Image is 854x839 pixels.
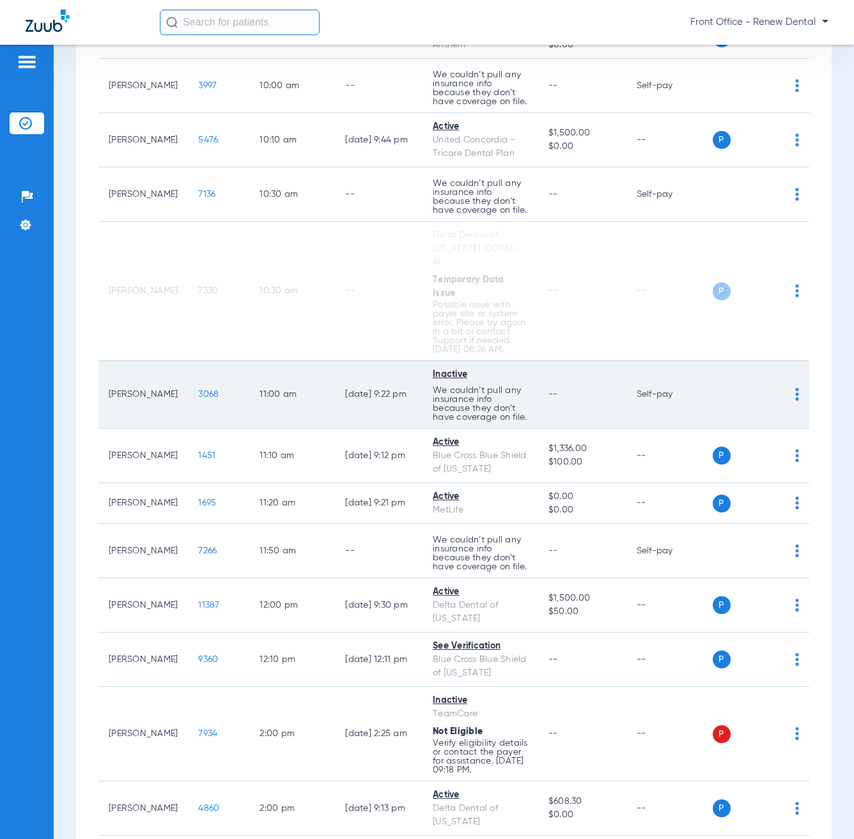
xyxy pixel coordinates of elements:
[433,134,528,160] div: United Concordia - Tricare Dental Plan
[626,633,713,687] td: --
[98,524,188,578] td: [PERSON_NAME]
[548,504,616,517] span: $0.00
[433,120,528,134] div: Active
[17,54,37,70] img: hamburger-icon
[433,802,528,829] div: Delta Dental of [US_STATE]
[249,633,335,687] td: 12:10 PM
[335,59,423,113] td: --
[626,524,713,578] td: Self-pay
[795,599,799,612] img: group-dot-blue.svg
[626,113,713,167] td: --
[795,449,799,462] img: group-dot-blue.svg
[795,544,799,557] img: group-dot-blue.svg
[433,490,528,504] div: Active
[335,633,423,687] td: [DATE] 12:11 PM
[335,429,423,483] td: [DATE] 9:12 PM
[433,38,528,52] div: Anthem
[548,190,558,199] span: --
[433,694,528,707] div: Inactive
[795,496,799,509] img: group-dot-blue.svg
[713,495,731,512] span: P
[433,707,528,721] div: TeamCare
[198,655,218,664] span: 9360
[433,789,528,802] div: Active
[690,16,828,29] span: Front Office - Renew Dental
[433,300,528,354] p: Possible issue with payer site or system error. Please try again in a bit or contact Support if n...
[98,167,188,222] td: [PERSON_NAME]
[433,436,528,449] div: Active
[433,504,528,517] div: MetLife
[548,442,616,456] span: $1,336.00
[433,640,528,653] div: See Verification
[98,222,188,361] td: [PERSON_NAME]
[548,795,616,808] span: $608.30
[249,687,335,781] td: 2:00 PM
[548,127,616,140] span: $1,500.00
[433,739,528,774] p: Verify eligibility details or contact the payer for assistance. [DATE] 09:18 PM.
[548,456,616,469] span: $100.00
[98,781,188,836] td: [PERSON_NAME]
[160,10,320,35] input: Search for patients
[98,361,188,429] td: [PERSON_NAME]
[433,449,528,476] div: Blue Cross Blue Shield of [US_STATE]
[548,546,558,555] span: --
[98,59,188,113] td: [PERSON_NAME]
[198,498,216,507] span: 1695
[548,390,558,399] span: --
[626,222,713,361] td: --
[433,585,528,599] div: Active
[713,799,731,817] span: P
[335,578,423,633] td: [DATE] 9:30 PM
[249,524,335,578] td: 11:50 AM
[335,167,423,222] td: --
[433,535,528,571] p: We couldn’t pull any insurance info because they don’t have coverage on file.
[433,275,504,298] span: Temporary Data Issue
[198,135,218,144] span: 5476
[198,286,218,295] span: 7330
[433,653,528,680] div: Blue Cross Blue Shield of [US_STATE]
[335,687,423,781] td: [DATE] 2:25 AM
[98,483,188,524] td: [PERSON_NAME]
[795,134,799,146] img: group-dot-blue.svg
[198,390,219,399] span: 3068
[713,282,731,300] span: P
[98,578,188,633] td: [PERSON_NAME]
[713,596,731,614] span: P
[166,17,178,28] img: Search Icon
[548,490,616,504] span: $0.00
[433,229,528,269] div: Delta Dental of [US_STATE] (DDPA) - AI
[335,483,423,524] td: [DATE] 9:21 PM
[548,38,616,52] span: $0.00
[335,361,423,429] td: [DATE] 9:22 PM
[98,633,188,687] td: [PERSON_NAME]
[795,284,799,297] img: group-dot-blue.svg
[626,429,713,483] td: --
[249,578,335,633] td: 12:00 PM
[433,386,528,422] p: We couldn’t pull any insurance info because they don’t have coverage on file.
[790,778,854,839] iframe: Chat Widget
[795,653,799,666] img: group-dot-blue.svg
[626,167,713,222] td: Self-pay
[335,113,423,167] td: [DATE] 9:44 PM
[433,368,528,381] div: Inactive
[548,729,558,738] span: --
[98,687,188,781] td: [PERSON_NAME]
[795,79,799,92] img: group-dot-blue.svg
[98,113,188,167] td: [PERSON_NAME]
[548,286,558,295] span: --
[198,451,215,460] span: 1451
[26,10,70,32] img: Zuub Logo
[548,592,616,605] span: $1,500.00
[198,81,217,90] span: 3997
[433,727,483,736] span: Not Eligible
[548,808,616,822] span: $0.00
[98,429,188,483] td: [PERSON_NAME]
[433,179,528,215] p: We couldn’t pull any insurance info because they don’t have coverage on file.
[335,524,423,578] td: --
[626,361,713,429] td: Self-pay
[249,361,335,429] td: 11:00 AM
[548,655,558,664] span: --
[795,388,799,401] img: group-dot-blue.svg
[548,81,558,90] span: --
[335,222,423,361] td: --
